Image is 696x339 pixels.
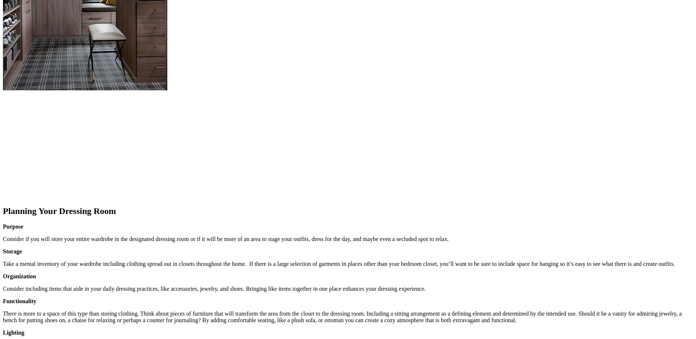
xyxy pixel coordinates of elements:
[3,261,693,267] p: Take a mental inventory of your wardrobe including clothing spread out in closets throughout the ...
[3,329,24,336] strong: Lighting
[3,273,36,279] strong: Organization
[3,236,693,242] p: Consider if you will store your entire wardrobe in the designated dressing room or if it will be ...
[3,286,693,292] p: Consider including items that aide in your daily dressing practices, like accessories, jewelry, a...
[3,298,37,304] strong: Functionality
[3,248,22,255] strong: Storage
[3,223,23,230] strong: Purpose
[3,310,693,324] p: There is more to a space of this type than storing clothing. Think about pieces of furniture that...
[3,206,693,216] h2: Planning Your Dressing Room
